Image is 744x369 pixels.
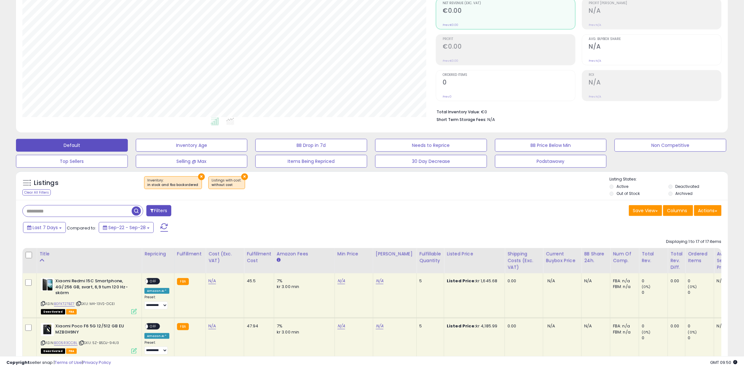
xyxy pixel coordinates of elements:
div: Title [39,251,139,257]
b: Xiaomi Redmi 15C Smartphone, 4G/256 GB, svart, 6,9 tum 120 Hz-skärm [55,278,133,298]
a: N/A [208,278,216,284]
small: Prev: N/A [589,23,601,27]
span: All listings that are unavailable for purchase on Amazon for any reason other than out-of-stock [41,309,65,315]
b: Xiaomi Poco F6 5G 12/512 GB EU MZB0H9NY [55,323,133,337]
span: Profit [PERSON_NAME] [589,2,721,5]
div: Shipping Costs (Exc. VAT) [508,251,540,271]
b: Short Term Storage Fees: [437,117,487,122]
b: Total Inventory Value: [437,109,480,115]
b: Listed Price: [447,278,476,284]
div: 0 [642,323,668,329]
div: 0 [642,335,668,341]
div: 0.00 [508,323,538,329]
span: OFF [148,279,158,284]
small: (0%) [688,284,697,289]
h2: €0.00 [443,43,575,52]
span: N/A [547,278,555,284]
div: in stock and fba backordered [148,183,198,187]
span: Listings with cost : [212,178,242,188]
span: N/A [547,323,555,329]
span: All listings that are unavailable for purchase on Amazon for any reason other than out-of-stock [41,349,65,354]
div: Num of Comp. [613,251,636,264]
div: FBA: n/a [613,278,634,284]
div: Repricing [144,251,172,257]
button: Default [16,139,128,152]
h2: N/A [589,43,721,52]
div: N/A [584,323,605,329]
img: 315UhUaJCsL._SL40_.jpg [41,323,54,336]
div: 7% [277,323,330,329]
button: Last 7 Days [23,222,66,233]
button: Non Competitive [615,139,726,152]
li: €0 [437,108,717,115]
div: Fulfillment Cost [247,251,271,264]
button: Save View [629,205,662,216]
span: Avg. Buybox Share [589,37,721,41]
div: Ordered Items [688,251,711,264]
div: FBM: n/a [613,284,634,290]
a: N/A [337,278,345,284]
span: OFF [148,324,158,329]
button: × [241,173,248,180]
small: Prev: N/A [589,95,601,99]
small: Prev: €0.00 [443,23,459,27]
p: Listing States: [610,176,728,182]
label: Archived [676,191,693,196]
span: FBA [66,309,77,315]
span: Columns [667,207,687,214]
small: (0%) [642,330,651,335]
div: Amazon AI * [144,288,169,294]
div: 5 [419,323,439,329]
a: N/A [376,323,384,329]
small: Prev: €0.00 [443,59,459,63]
h5: Listings [34,179,58,188]
label: Out of Stock [616,191,640,196]
a: N/A [337,323,345,329]
span: Net Revenue (Exc. VAT) [443,2,575,5]
button: 30 Day Decrease [375,155,487,168]
div: Current Buybox Price [546,251,579,264]
span: | SKU: M4-13VS-DCEI [76,301,115,306]
button: Selling @ Max [136,155,248,168]
div: N/A [584,278,605,284]
h2: N/A [589,79,721,87]
div: 0 [688,278,714,284]
div: Fulfillable Quantity [419,251,441,264]
span: 2025-10-6 09:50 GMT [710,359,738,365]
a: Terms of Use [55,359,82,365]
button: Needs to Reprice [375,139,487,152]
div: kr 1,645.68 [447,278,500,284]
div: 45.5 [247,278,269,284]
div: Preset: [144,295,169,309]
div: 0 [688,323,714,329]
div: kr 4,185.99 [447,323,500,329]
h2: 0 [443,79,575,87]
button: Items Being Repriced [255,155,367,168]
div: FBM: n/a [613,329,634,335]
h2: €0.00 [443,7,575,16]
div: Amazon AI * [144,333,169,339]
span: N/A [488,116,495,123]
small: Prev: 0 [443,95,452,99]
b: Listed Price: [447,323,476,329]
div: 0 [642,290,668,295]
div: ASIN: [41,323,137,353]
small: FBA [177,323,189,330]
div: Displaying 1 to 17 of 17 items [666,239,722,245]
div: 0.00 [508,278,538,284]
button: × [198,173,205,180]
button: Filters [146,205,171,216]
div: 0 [688,290,714,295]
div: seller snap | | [6,360,111,366]
small: Amazon Fees. [277,257,281,263]
span: Ordered Items [443,73,575,77]
div: Fulfillment [177,251,203,257]
div: 0 [688,335,714,341]
div: 5 [419,278,439,284]
div: Listed Price [447,251,502,257]
div: 47.94 [247,323,269,329]
div: FBA: n/a [613,323,634,329]
a: Privacy Policy [83,359,111,365]
div: N/A [717,278,738,284]
a: N/A [376,278,384,284]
